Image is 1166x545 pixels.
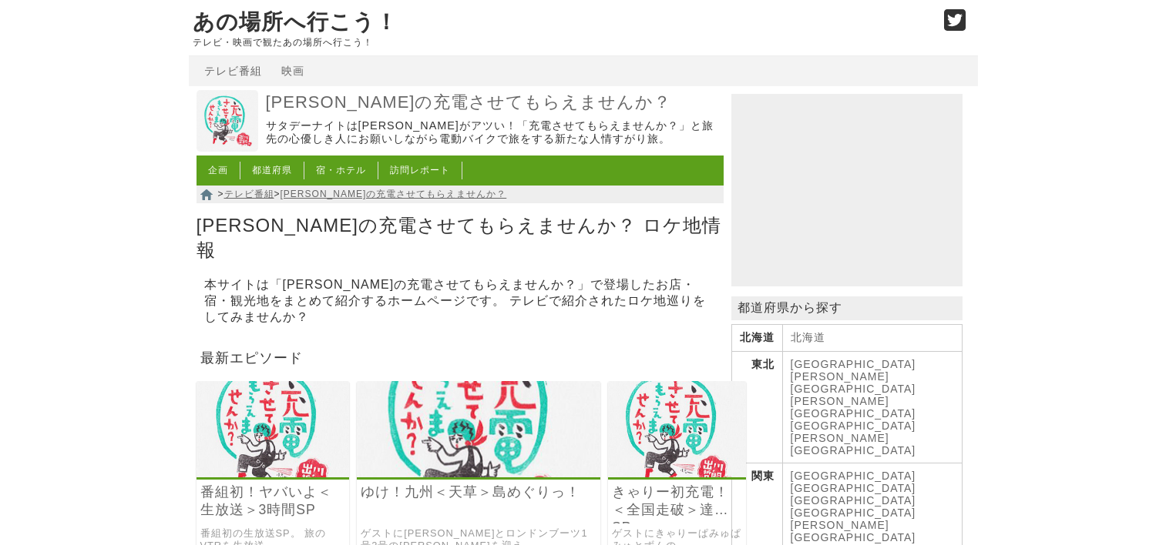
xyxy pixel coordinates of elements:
[204,273,716,329] p: 本サイトは「[PERSON_NAME]の充電させてもらえませんか？」で登場したお店・宿・観光地をまとめて紹介するホームページです。 テレビで紹介されたロケ地巡りをしてみませんか？
[357,466,600,480] a: 出川哲朗の充電させてもらえませんか？ ルンルンッ天草”島めぐり”！富岡城から絶景夕日パワスポ目指して114㌔！絶品グルメだらけなんですが千秋もロンブー亮も腹ペコでヤバいよ²SP
[200,483,346,519] a: 番組初！ヤバいよ＜生放送＞3時間SP
[791,370,916,395] a: [PERSON_NAME][GEOGRAPHIC_DATA]
[204,65,262,77] a: テレビ番組
[361,483,596,501] a: ゆけ！九州＜天草＞島めぐりっ！
[791,494,916,507] a: [GEOGRAPHIC_DATA]
[193,37,928,48] p: テレビ・映画で観たあの場所へ行こう！
[944,18,966,32] a: Twitter (@go_thesights)
[791,395,916,420] a: [PERSON_NAME][GEOGRAPHIC_DATA]
[612,483,742,519] a: きゃりー初充電！＜全国走破＞達成SP
[791,432,916,456] a: [PERSON_NAME][GEOGRAPHIC_DATA]
[731,325,782,352] th: 北海道
[266,92,720,114] a: [PERSON_NAME]の充電させてもらえませんか？
[197,466,350,480] a: 出川哲朗の充電させてもらえませんか？ ワォ！”生放送”で一緒に充電みてねSPだッ！温泉天国”日田街道”をパワスポ宇戸の庄から131㌔！ですが…初の生放送に哲朗もドキドキでヤバいよ²SP
[316,165,366,176] a: 宿・ホテル
[791,331,825,343] a: 北海道
[208,165,228,176] a: 企画
[608,381,746,477] img: icon-320px.png
[791,482,916,494] a: [GEOGRAPHIC_DATA]
[197,141,258,154] a: 出川哲朗の充電させてもらえませんか？
[266,119,720,146] p: サタデーナイトは[PERSON_NAME]がアツい！「充電させてもらえませんか？」と旅先の心優しき人にお願いしながら電動バイクで旅をする新たな人情すがり旅。
[791,470,916,482] a: [GEOGRAPHIC_DATA]
[791,507,916,519] a: [GEOGRAPHIC_DATA]
[197,186,724,203] nav: > >
[791,519,916,543] a: [PERSON_NAME][GEOGRAPHIC_DATA]
[791,358,916,370] a: [GEOGRAPHIC_DATA]
[731,352,782,463] th: 東北
[608,466,746,480] a: 出川哲朗の充電させてもらえませんか？ ついに宮城県で全国制覇！絶景の紅葉街道”金色の鳴子峡”から”日本三景松島”までズズーっと108㌔！きゃりーぱみゅぱみゅが初登場で飯尾も絶好調！ヤバいよ²SP
[731,94,963,286] iframe: Advertisement
[281,189,507,199] a: [PERSON_NAME]の充電させてもらえませんか？
[390,165,450,176] a: 訪問レポート
[197,90,258,152] img: 出川哲朗の充電させてもらえませんか？
[281,65,304,77] a: 映画
[193,10,398,34] a: あの場所へ行こう！
[197,381,350,477] img: icon-320px.png
[224,189,274,199] a: テレビ番組
[252,165,292,176] a: 都道府県
[791,420,916,432] a: [GEOGRAPHIC_DATA]
[731,296,963,320] p: 都道府県から探す
[357,381,600,477] img: icon-320px.png
[197,209,724,265] h1: [PERSON_NAME]の充電させてもらえませんか？ ロケ地情報
[197,345,724,369] h2: 最新エピソード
